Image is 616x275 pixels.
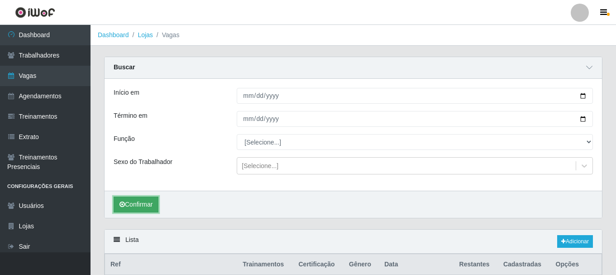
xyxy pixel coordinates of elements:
[105,230,602,254] div: Lista
[114,134,135,144] label: Função
[114,88,139,97] label: Início em
[98,31,129,39] a: Dashboard
[114,63,135,71] strong: Buscar
[138,31,153,39] a: Lojas
[114,111,148,121] label: Término em
[91,25,616,46] nav: breadcrumb
[237,88,593,104] input: 00/00/0000
[242,161,278,171] div: [Selecione...]
[557,235,593,248] a: Adicionar
[153,30,180,40] li: Vagas
[114,197,158,212] button: Confirmar
[237,111,593,127] input: 00/00/0000
[15,7,55,18] img: CoreUI Logo
[114,157,172,167] label: Sexo do Trabalhador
